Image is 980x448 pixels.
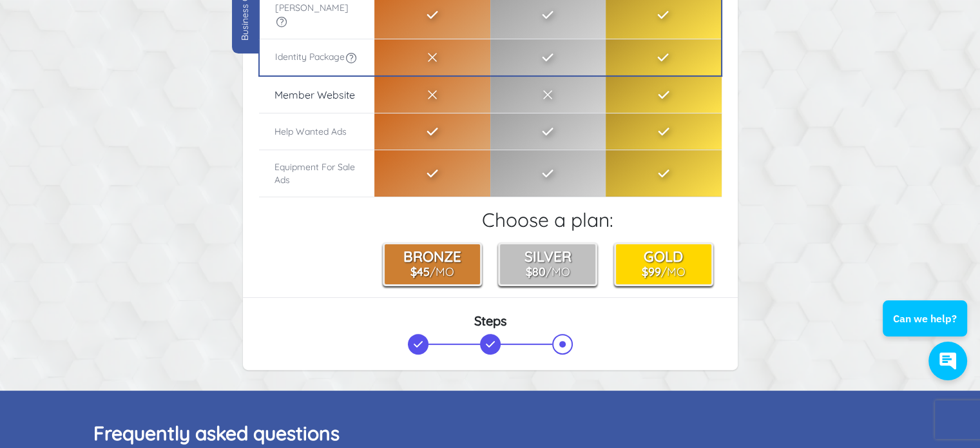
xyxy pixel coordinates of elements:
b: $80 [526,264,546,278]
b: $99 [642,264,661,278]
th: Help Wanted Ads [259,113,375,150]
h2: Frequently asked questions [93,422,887,445]
button: Silver $80/Mo [498,242,597,286]
small: /Mo [526,264,570,278]
h2: Choose a plan: [375,208,721,231]
iframe: Conversations [873,265,980,393]
b: $45 [410,264,430,278]
small: /Mo [642,264,686,278]
h3: Steps [258,313,722,329]
th: Equipment For Sale Ads [259,150,375,197]
th: Member Website [259,76,375,113]
button: Bronze $45/Mo [383,242,482,286]
button: Gold $99/Mo [614,242,713,286]
small: /Mo [410,264,454,278]
th: Identity Package [259,39,375,76]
